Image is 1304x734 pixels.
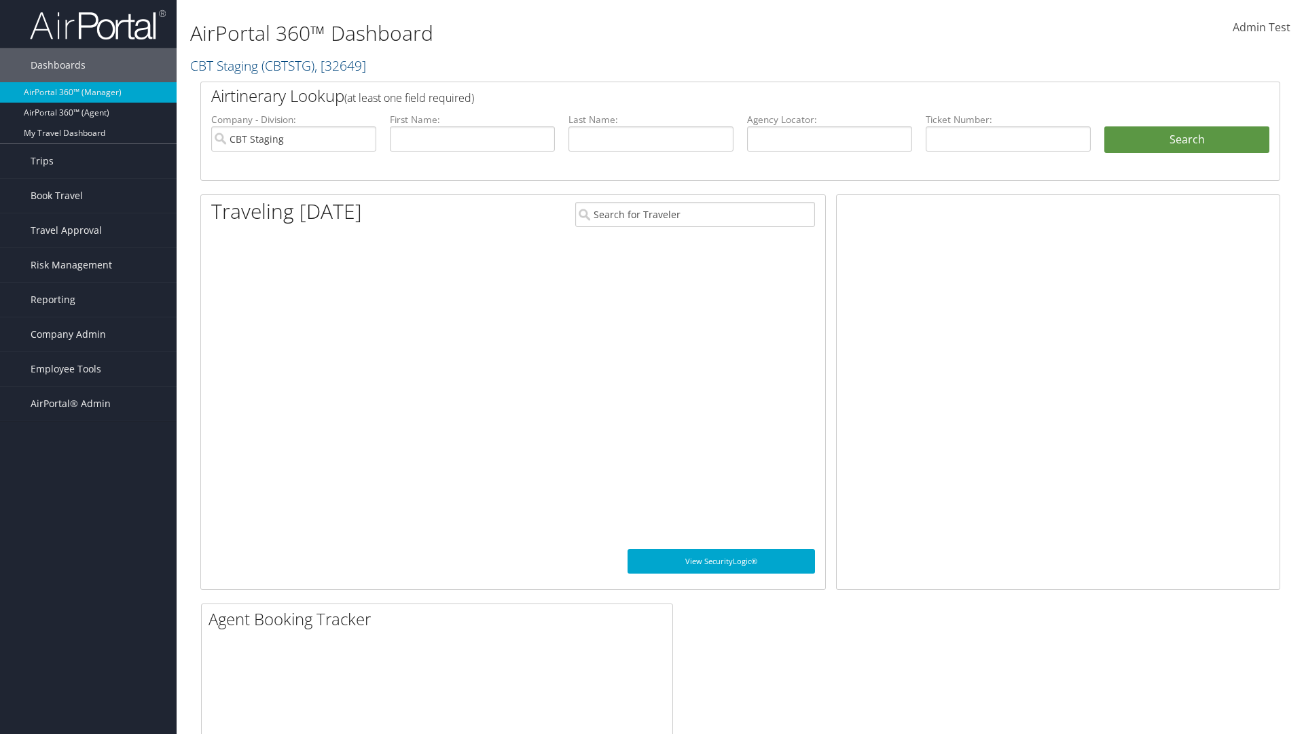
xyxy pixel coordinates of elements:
[209,608,672,631] h2: Agent Booking Tracker
[31,387,111,421] span: AirPortal® Admin
[568,113,733,126] label: Last Name:
[31,317,106,351] span: Company Admin
[211,197,362,226] h1: Traveling [DATE]
[211,84,1180,107] h2: Airtinerary Lookup
[1233,7,1290,49] a: Admin Test
[344,90,474,105] span: (at least one field required)
[926,113,1091,126] label: Ticket Number:
[31,213,102,247] span: Travel Approval
[190,56,366,75] a: CBT Staging
[261,56,314,75] span: ( CBTSTG )
[190,19,924,48] h1: AirPortal 360™ Dashboard
[31,283,75,317] span: Reporting
[31,352,101,386] span: Employee Tools
[30,9,166,41] img: airportal-logo.png
[575,202,815,227] input: Search for Traveler
[390,113,555,126] label: First Name:
[1233,20,1290,35] span: Admin Test
[31,179,83,213] span: Book Travel
[628,549,815,574] a: View SecurityLogic®
[211,113,376,126] label: Company - Division:
[747,113,912,126] label: Agency Locator:
[31,248,112,282] span: Risk Management
[31,48,86,82] span: Dashboards
[31,144,54,178] span: Trips
[1104,126,1269,154] button: Search
[314,56,366,75] span: , [ 32649 ]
